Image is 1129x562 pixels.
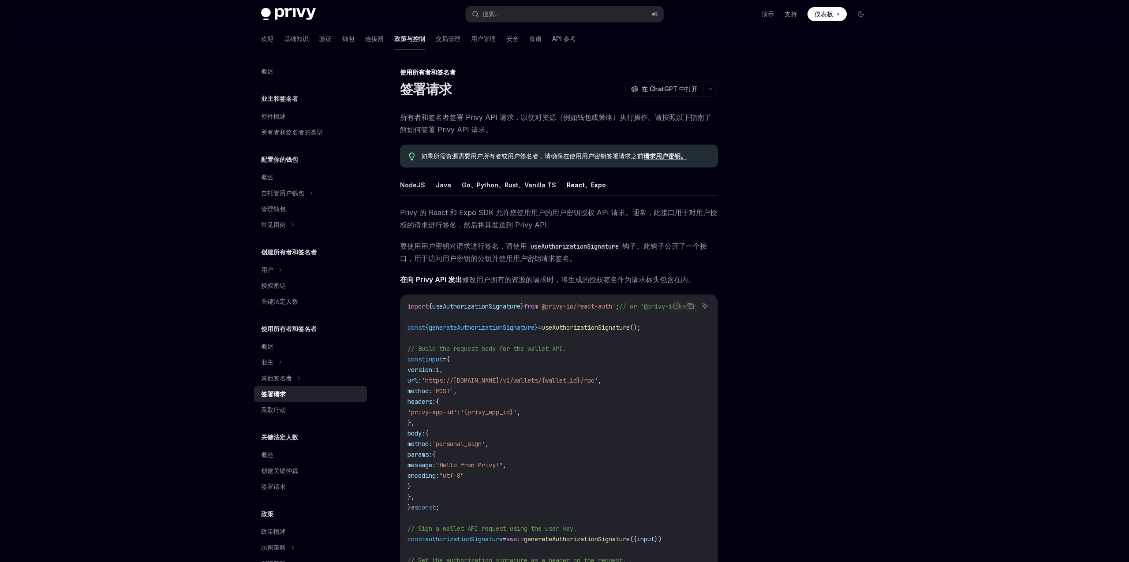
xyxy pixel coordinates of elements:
span: 1 [436,366,439,374]
font: 使用所有者和签名者 [261,325,317,332]
span: 'POST' [432,387,453,395]
font: 管理钱包 [261,205,286,212]
span: }, [407,419,415,427]
font: Privy 的 React 和 Expo SDK 允许您使用用户的用户密钥授权 API 请求。通常，此接口用于对用户授权的请求进行签名，然后将其发送到 Privy API。 [400,208,717,229]
a: 授权密钥 [254,278,367,294]
span: import [407,302,429,310]
font: 交易管理 [436,35,460,42]
span: params: [407,450,432,458]
font: 控件概述 [261,112,286,120]
font: 如果所需资源需要用户所有者或用户签名者，请确保在使用用户密钥 [421,152,606,160]
span: const [407,355,425,363]
span: , [485,440,489,448]
font: 签署请求 [400,81,452,97]
span: , [439,366,443,374]
font: 在向 Privy API 发出 [400,275,462,284]
button: Go、Python、Rust、Vanilla TS [462,175,556,195]
a: 管理钱包 [254,201,367,217]
button: React、Expo [567,175,606,195]
a: 用户管理 [471,28,496,49]
span: = [443,355,446,363]
a: 政策概述 [254,524,367,540]
a: 关键法定人数 [254,294,367,309]
font: API 参考 [552,35,576,42]
font: 签署请求之前 [606,152,643,160]
span: } [407,482,411,490]
span: , [517,408,520,416]
span: headers: [407,398,436,406]
a: 概述 [254,339,367,354]
font: 使用所有者和签名者 [400,68,456,76]
font: 关键法定人数 [261,298,298,305]
a: 支持 [785,10,797,19]
font: 连接器 [365,35,384,42]
a: 政策与控制 [394,28,425,49]
font: 在 ChatGPT 中打开 [642,85,698,93]
a: 欢迎 [261,28,273,49]
span: { [446,355,450,363]
a: 采取行动 [254,402,367,418]
span: { [425,429,429,437]
span: (); [630,324,640,331]
span: , [453,387,457,395]
font: 概述 [261,451,273,458]
button: NodeJS [400,175,425,195]
span: version: [407,366,436,374]
font: 示例策略 [261,543,286,551]
font: 其他签名者 [261,374,292,382]
code: useAuthorizationSignature [527,242,622,251]
span: const [418,503,436,511]
font: NodeJS [400,181,425,189]
font: 欢迎 [261,35,273,42]
span: const [407,324,425,331]
span: "Hello from Privy!" [436,461,503,469]
span: // Sign a wallet API request using the user key. [407,525,577,532]
button: 在 ChatGPT 中打开 [625,82,703,97]
a: 演示 [762,10,774,19]
font: 关键法定人数 [261,433,298,441]
span: , [503,461,506,469]
font: 基础知识 [284,35,309,42]
font: 自托管用户钱包 [261,189,304,197]
svg: 提示 [409,153,415,160]
font: 概述 [261,173,273,181]
font: 修改用户拥有的资源的请求 [462,275,547,284]
a: 所有者和签名者的类型 [254,124,367,140]
font: K [654,11,658,17]
span: encoding: [407,472,439,480]
a: 概述 [254,63,367,79]
span: } [535,324,538,331]
font: 签署请求 [261,390,286,398]
span: generateAuthorizationSignature [429,324,535,331]
font: 概述 [261,342,273,350]
span: '{privy_app_id}' [460,408,517,416]
span: // Build the request body for the wallet API. [407,345,566,353]
a: 钱包 [342,28,355,49]
span: 'personal_sign' [432,440,485,448]
span: { [432,450,436,458]
a: 签署请求 [254,479,367,495]
span: 'privy-app-id' [407,408,457,416]
a: 仪表板 [807,7,847,21]
font: 业主和签名者 [261,95,298,102]
a: 安全 [506,28,519,49]
span: useAuthorizationSignature [542,324,630,331]
font: React、Expo [567,181,606,189]
span: useAuthorizationSignature [432,302,520,310]
span: } [520,302,524,310]
a: 概述 [254,447,367,463]
a: 交易管理 [436,28,460,49]
span: input [425,355,443,363]
button: 切换暗模式 [854,7,868,21]
span: }, [407,493,415,501]
span: , [598,376,602,384]
span: // or '@privy-io/expo' [619,302,697,310]
button: 复制代码块中的内容 [685,300,696,312]
a: API 参考 [552,28,576,49]
font: Java [436,181,451,189]
font: 安全 [506,35,519,42]
a: 连接器 [365,28,384,49]
a: 签署请求 [254,386,367,402]
span: '@privy-io/react-auth' [538,302,616,310]
span: method: [407,440,432,448]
